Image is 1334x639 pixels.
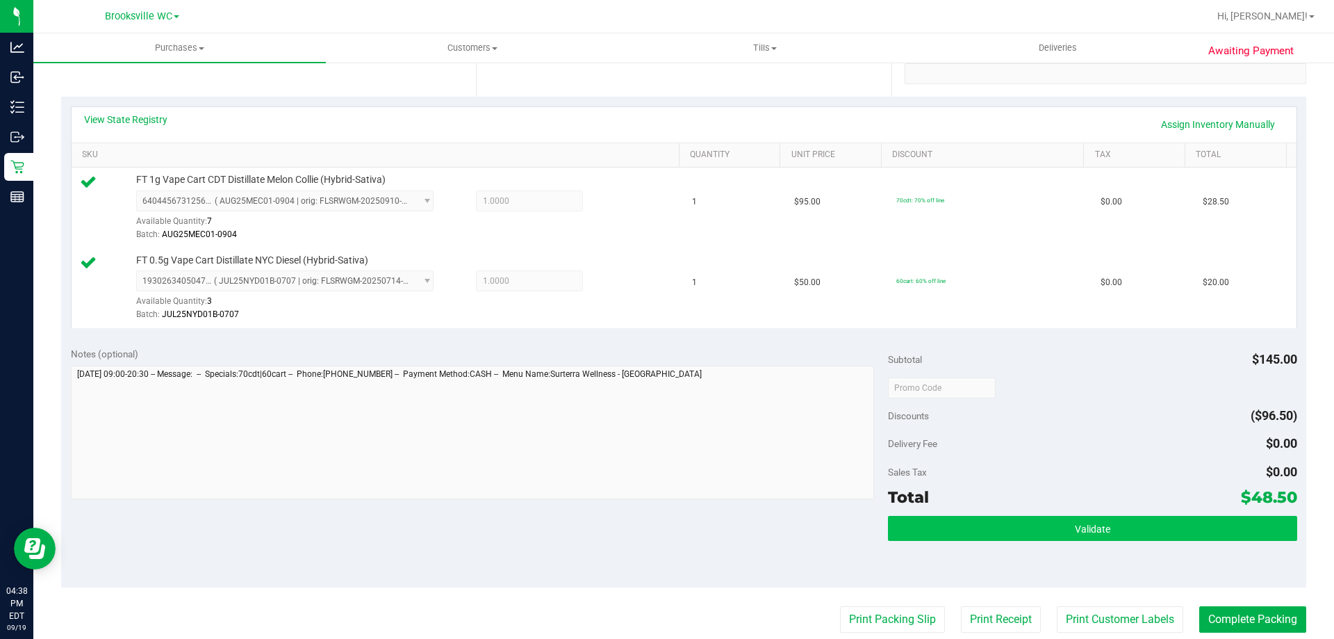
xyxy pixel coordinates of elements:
[1196,149,1281,161] a: Total
[1252,352,1297,366] span: $145.00
[105,10,172,22] span: Brooksville WC
[1101,276,1122,289] span: $0.00
[136,254,368,267] span: FT 0.5g Vape Cart Distillate NYC Diesel (Hybrid-Sativa)
[692,276,697,289] span: 1
[1251,408,1297,423] span: ($96.50)
[1057,606,1183,633] button: Print Customer Labels
[326,33,618,63] a: Customers
[618,33,911,63] a: Tills
[690,149,775,161] a: Quantity
[1266,464,1297,479] span: $0.00
[6,585,27,622] p: 04:38 PM EDT
[33,42,326,54] span: Purchases
[14,528,56,569] iframe: Resource center
[71,348,138,359] span: Notes (optional)
[136,309,160,319] span: Batch:
[1095,149,1180,161] a: Tax
[10,160,24,174] inline-svg: Retail
[207,216,212,226] span: 7
[888,487,929,507] span: Total
[888,438,937,449] span: Delivery Fee
[791,149,876,161] a: Unit Price
[794,276,821,289] span: $50.00
[794,195,821,209] span: $95.00
[892,149,1078,161] a: Discount
[1203,276,1229,289] span: $20.00
[136,173,386,186] span: FT 1g Vape Cart CDT Distillate Melon Collie (Hybrid-Sativa)
[888,403,929,428] span: Discounts
[207,296,212,306] span: 3
[162,229,237,239] span: AUG25MEC01-0904
[896,277,946,284] span: 60cart: 60% off line
[1199,606,1306,633] button: Complete Packing
[692,195,697,209] span: 1
[6,622,27,633] p: 09/19
[10,100,24,114] inline-svg: Inventory
[840,606,945,633] button: Print Packing Slip
[33,33,326,63] a: Purchases
[10,190,24,204] inline-svg: Reports
[912,33,1204,63] a: Deliveries
[10,130,24,144] inline-svg: Outbound
[136,291,449,318] div: Available Quantity:
[1266,436,1297,451] span: $0.00
[888,516,1296,541] button: Validate
[888,354,922,365] span: Subtotal
[1101,195,1122,209] span: $0.00
[1075,524,1110,535] span: Validate
[10,40,24,54] inline-svg: Analytics
[896,197,944,204] span: 70cdt: 70% off line
[1241,487,1297,507] span: $48.50
[619,42,910,54] span: Tills
[136,229,160,239] span: Batch:
[162,309,239,319] span: JUL25NYD01B-0707
[1203,195,1229,209] span: $28.50
[961,606,1041,633] button: Print Receipt
[1217,10,1308,22] span: Hi, [PERSON_NAME]!
[84,113,167,127] a: View State Registry
[1208,43,1294,59] span: Awaiting Payment
[888,467,927,478] span: Sales Tax
[327,42,618,54] span: Customers
[136,211,449,238] div: Available Quantity:
[1152,113,1284,136] a: Assign Inventory Manually
[1020,42,1096,54] span: Deliveries
[888,378,996,398] input: Promo Code
[10,70,24,84] inline-svg: Inbound
[82,149,673,161] a: SKU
